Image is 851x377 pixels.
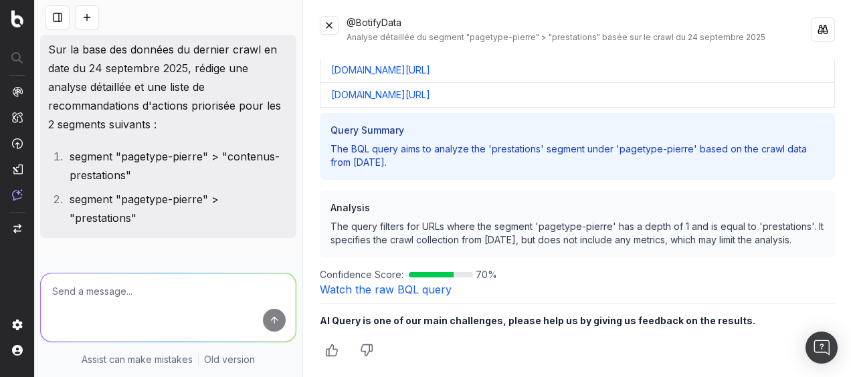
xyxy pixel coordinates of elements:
[355,338,379,362] button: Thumbs down
[12,138,23,149] img: Activation
[13,224,21,233] img: Switch project
[476,268,497,281] span: 70 %
[347,32,811,43] div: Analyse détaillée du segment "pagetype-pierre" > "prestations" basée sur le crawl du 24 septembre...
[12,112,23,123] img: Intelligence
[330,201,824,215] h3: Analysis
[806,332,838,364] div: Open Intercom Messenger
[12,86,23,97] img: Analytics
[12,189,23,201] img: Assist
[82,353,193,366] p: Assist can make mistakes
[320,315,755,326] b: AI Query is one of our main challenges, please help us by giving us feedback on the results.
[66,147,288,184] li: segment "pagetype-pierre" > "contenus-prestations"
[330,220,824,247] p: The query filters for URLs where the segment 'pagetype-pierre' has a depth of 1 and is equal to '...
[12,164,23,174] img: Studio
[320,338,344,362] button: Thumbs up
[331,64,430,77] a: [DOMAIN_NAME][URL]
[204,353,255,366] a: Old version
[48,40,288,134] p: Sur la base des données du dernier crawl en date du 24 septembre 2025, rédige une analyse détaill...
[12,320,23,330] img: Setting
[331,88,430,102] a: [DOMAIN_NAME][URL]
[66,190,288,227] li: segment "pagetype-pierre" > "prestations"
[11,10,23,27] img: Botify logo
[320,268,403,281] span: Confidence Score:
[347,16,811,43] div: @BotifyData
[12,345,23,356] img: My account
[320,283,452,296] a: Watch the raw BQL query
